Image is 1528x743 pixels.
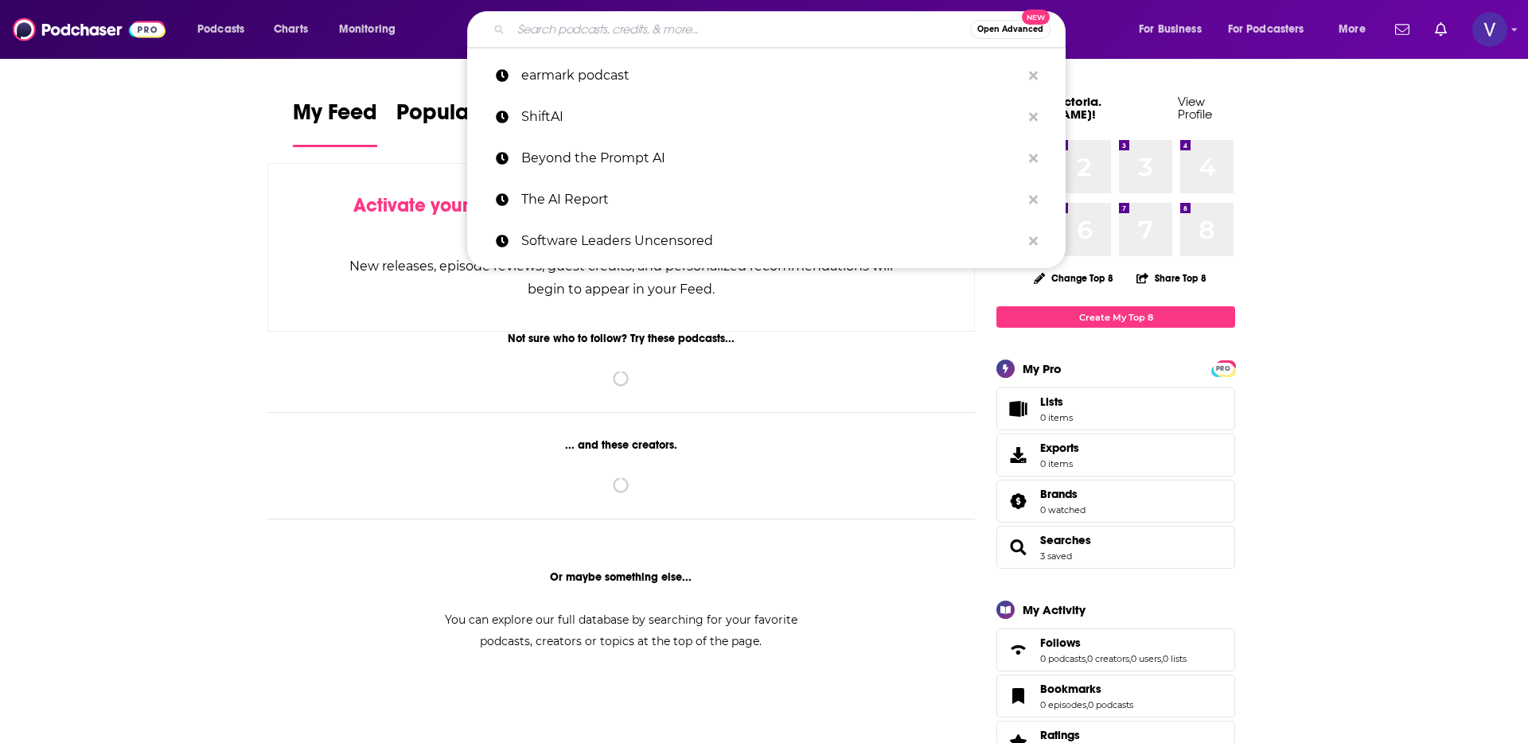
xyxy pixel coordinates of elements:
[467,220,1066,262] a: Software Leaders Uncensored
[1040,728,1080,742] span: Ratings
[1086,653,1087,664] span: ,
[425,609,817,652] div: You can explore our full database by searching for your favorite podcasts, creators or topics at ...
[996,628,1235,671] span: Follows
[467,55,1066,96] a: earmark podcast
[339,18,396,41] span: Monitoring
[396,99,532,147] a: Popular Feed
[521,55,1021,96] p: earmark podcast
[1002,685,1034,707] a: Bookmarks
[1129,653,1131,664] span: ,
[396,99,532,135] span: Popular Feed
[1472,12,1507,47] span: Logged in as victoria.wilson
[1040,487,1086,501] a: Brands
[1023,361,1062,376] div: My Pro
[1002,444,1034,466] span: Exports
[482,11,1081,48] div: Search podcasts, credits, & more...
[328,17,416,42] button: open menu
[996,434,1235,477] a: Exports
[1214,363,1233,375] span: PRO
[1086,699,1088,710] span: ,
[1040,441,1079,455] span: Exports
[1002,398,1034,420] span: Lists
[1022,10,1050,25] span: New
[1040,487,1078,501] span: Brands
[467,96,1066,138] a: ShiftAI
[1002,639,1034,661] a: Follows
[1389,16,1416,43] a: Show notifications dropdown
[348,255,895,301] div: New releases, episode reviews, guest credits, and personalized recommendations will begin to appe...
[267,570,975,584] div: Or maybe something else...
[467,179,1066,220] a: The AI Report
[1429,16,1453,43] a: Show notifications dropdown
[977,25,1043,33] span: Open Advanced
[1228,18,1304,41] span: For Podcasters
[1087,653,1129,664] a: 0 creators
[521,138,1021,179] p: Beyond the Prompt AI
[1040,636,1187,650] a: Follows
[186,17,265,42] button: open menu
[1040,395,1063,409] span: Lists
[1131,653,1161,664] a: 0 users
[996,387,1235,430] a: Lists
[348,194,895,240] div: by following Podcasts, Creators, Lists, and other Users!
[1040,682,1101,696] span: Bookmarks
[1163,653,1187,664] a: 0 lists
[1178,94,1212,122] a: View Profile
[13,14,166,45] img: Podchaser - Follow, Share and Rate Podcasts
[1040,395,1073,409] span: Lists
[970,20,1050,39] button: Open AdvancedNew
[1128,17,1222,42] button: open menu
[521,96,1021,138] p: ShiftAI
[996,306,1235,328] a: Create My Top 8
[1214,362,1233,374] a: PRO
[467,138,1066,179] a: Beyond the Prompt AI
[293,99,377,135] span: My Feed
[1040,682,1133,696] a: Bookmarks
[353,193,516,217] span: Activate your Feed
[1040,550,1072,562] a: 3 saved
[1023,602,1086,617] div: My Activity
[1136,263,1207,294] button: Share Top 8
[1472,12,1507,47] img: User Profile
[1040,504,1086,515] a: 0 watched
[1040,533,1091,547] a: Searches
[1040,728,1133,742] a: Ratings
[274,18,308,41] span: Charts
[521,220,1021,262] p: Software Leaders Uncensored
[1218,17,1327,42] button: open menu
[1040,653,1086,664] a: 0 podcasts
[996,480,1235,523] span: Brands
[267,332,975,345] div: Not sure who to follow? Try these podcasts...
[996,526,1235,569] span: Searches
[263,17,318,42] a: Charts
[1024,268,1123,288] button: Change Top 8
[1339,18,1366,41] span: More
[1161,653,1163,664] span: ,
[1002,536,1034,558] a: Searches
[1327,17,1386,42] button: open menu
[293,99,377,147] a: My Feed
[1040,636,1081,650] span: Follows
[1040,699,1086,710] a: 0 episodes
[511,17,970,42] input: Search podcasts, credits, & more...
[197,18,244,41] span: Podcasts
[996,675,1235,718] span: Bookmarks
[1088,699,1133,710] a: 0 podcasts
[1472,12,1507,47] button: Show profile menu
[1002,490,1034,512] a: Brands
[521,179,1021,220] p: The AI Report
[1139,18,1202,41] span: For Business
[267,438,975,452] div: ... and these creators.
[1040,412,1073,423] span: 0 items
[1040,458,1079,469] span: 0 items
